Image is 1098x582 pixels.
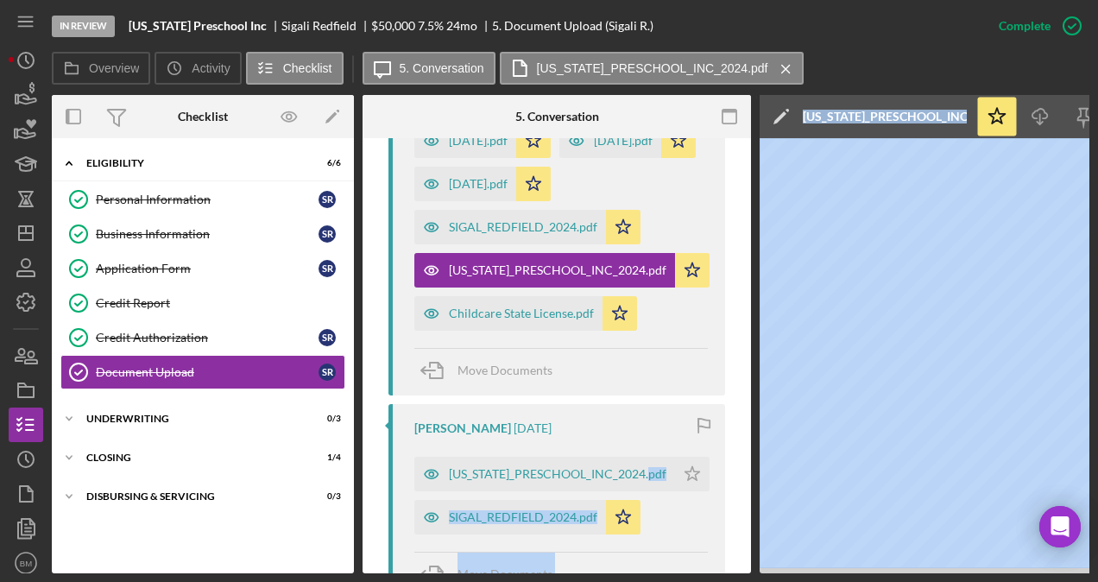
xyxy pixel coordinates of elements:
div: [DATE].pdf [449,134,508,148]
div: Eligibility [86,158,298,168]
button: Childcare State License.pdf [414,296,637,331]
button: Checklist [246,52,344,85]
button: Complete [981,9,1089,43]
div: Personal Information [96,193,319,206]
button: Activity [155,52,241,85]
div: S R [319,225,336,243]
div: Complete [999,9,1051,43]
a: Personal InformationSR [60,182,345,217]
button: [DATE].pdf [414,123,551,158]
div: Underwriting [86,414,298,424]
label: Checklist [283,61,332,75]
span: $50,000 [371,18,415,33]
div: Application Form [96,262,319,275]
div: [US_STATE]_PRESCHOOL_INC_2024.pdf [803,110,967,123]
button: BM [9,546,43,580]
div: Credit Report [96,296,344,310]
div: In Review [52,16,115,37]
div: S R [319,329,336,346]
button: Overview [52,52,150,85]
div: Document Upload [96,365,319,379]
a: Business InformationSR [60,217,345,251]
div: 7.5 % [418,19,444,33]
div: 5. Conversation [515,110,599,123]
text: BM [20,559,32,568]
div: Checklist [178,110,228,123]
button: [US_STATE]_PRESCHOOL_INC_2024.pdf [414,457,710,491]
div: Open Intercom Messenger [1039,506,1081,547]
b: [US_STATE] Preschool Inc [129,19,267,33]
div: Childcare State License.pdf [449,307,594,320]
div: 24 mo [446,19,477,33]
div: Business Information [96,227,319,241]
button: 5. Conversation [363,52,495,85]
button: [US_STATE]_PRESCHOOL_INC_2024.pdf [500,52,804,85]
button: [DATE].pdf [559,123,696,158]
div: S R [319,364,336,381]
button: Move Documents [414,349,570,392]
div: Credit Authorization [96,331,319,345]
div: 0 / 3 [310,414,341,424]
button: SIGAL_REDFIELD_2024.pdf [414,210,640,244]
div: [DATE].pdf [594,134,653,148]
div: SIGAL_REDFIELD_2024.pdf [449,510,597,524]
button: [DATE].pdf [414,167,551,201]
div: [DATE].pdf [449,177,508,191]
div: S R [319,260,336,277]
div: 1 / 4 [310,452,341,463]
time: 2025-09-15 22:37 [514,421,552,435]
div: SIGAL_REDFIELD_2024.pdf [449,220,597,234]
button: [US_STATE]_PRESCHOOL_INC_2024.pdf [414,253,710,288]
label: Activity [192,61,230,75]
label: [US_STATE]_PRESCHOOL_INC_2024.pdf [537,61,768,75]
span: Move Documents [457,566,552,581]
div: [US_STATE]_PRESCHOOL_INC_2024.pdf [449,263,666,277]
div: [US_STATE]_PRESCHOOL_INC_2024.pdf [449,467,666,481]
span: Move Documents [457,363,552,377]
div: [PERSON_NAME] [414,421,511,435]
div: Disbursing & Servicing [86,491,298,502]
button: SIGAL_REDFIELD_2024.pdf [414,500,640,535]
a: Credit Report [60,286,345,320]
div: 6 / 6 [310,158,341,168]
a: Credit AuthorizationSR [60,320,345,355]
div: S R [319,191,336,208]
a: Document UploadSR [60,355,345,389]
label: Overview [89,61,139,75]
a: Application FormSR [60,251,345,286]
div: 0 / 3 [310,491,341,502]
div: Sigali Redfield [281,19,371,33]
div: Closing [86,452,298,463]
div: 5. Document Upload (Sigali R.) [492,19,653,33]
label: 5. Conversation [400,61,484,75]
